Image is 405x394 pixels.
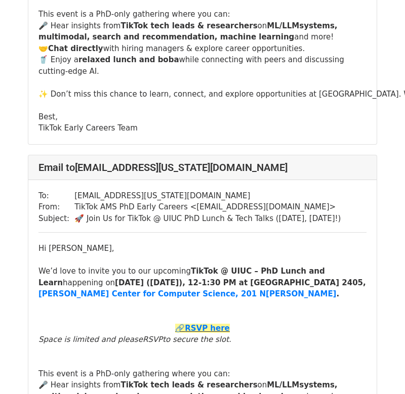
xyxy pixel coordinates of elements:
[38,335,143,344] em: Space is limited and please
[143,335,163,344] em: RSVP
[38,111,367,123] div: Best,
[38,368,367,380] div: This event is a PhD-only gathering where you can:
[38,289,336,298] a: [PERSON_NAME] Center for Computer Science, 201 N[PERSON_NAME]
[38,20,367,43] div: 🎤 Hear insights from on and more!
[267,21,282,30] strong: ML/
[282,380,299,389] strong: LLM
[163,335,231,344] em: to secure the slot.
[267,380,282,389] strong: ML/
[282,21,299,30] strong: LLM
[38,161,367,173] h4: Email to [EMAIL_ADDRESS][US_STATE][DOMAIN_NAME]
[38,243,367,254] div: Hi [PERSON_NAME],
[120,21,257,30] strong: TikTok tech leads & researchers
[38,190,74,202] td: To:
[38,9,367,20] div: This event is a PhD-only gathering where you can:
[74,190,341,202] td: [EMAIL_ADDRESS][US_STATE][DOMAIN_NAME]
[38,21,338,42] strong: systems, multimodal, search and recommendation, machine learning
[38,213,74,225] td: Subject:
[115,278,366,287] strong: [DATE] ([DATE]), 12-1:30 PM at [GEOGRAPHIC_DATA] 2405,
[120,380,257,389] strong: TikTok tech leads & researchers
[38,122,367,134] div: TikTok Early Careers Team
[74,213,341,225] td: 🚀 Join Us for TikTok @ UIUC PhD Lunch & Tech Talks ([DATE], [DATE]!)
[336,289,339,298] strong: .
[354,345,405,394] iframe: Chat Widget
[74,201,341,213] td: TikTok AMS PhD Early Careers < [EMAIL_ADDRESS][DOMAIN_NAME] >
[48,44,103,53] strong: Chat directly
[38,43,367,55] div: 🤝 with hiring managers & explore career opportunities.
[38,54,367,77] div: 🥤 Enjoy a while connecting with peers and discussing cutting-edge AI.
[38,89,367,100] div: ✨ Don’t miss this chance to learn, connect, and explore opportunities at [GEOGRAPHIC_DATA]. We’d ...
[266,289,336,298] span: [PERSON_NAME]
[175,324,185,333] strong: 🔗
[78,55,179,64] strong: relaxed lunch and boba
[38,201,74,213] td: From:
[185,324,230,333] a: RSVP here
[38,266,367,300] div: We’d love to invite you to our upcoming happening on
[38,267,325,287] strong: TikTok @ UIUC – PhD Lunch and Learn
